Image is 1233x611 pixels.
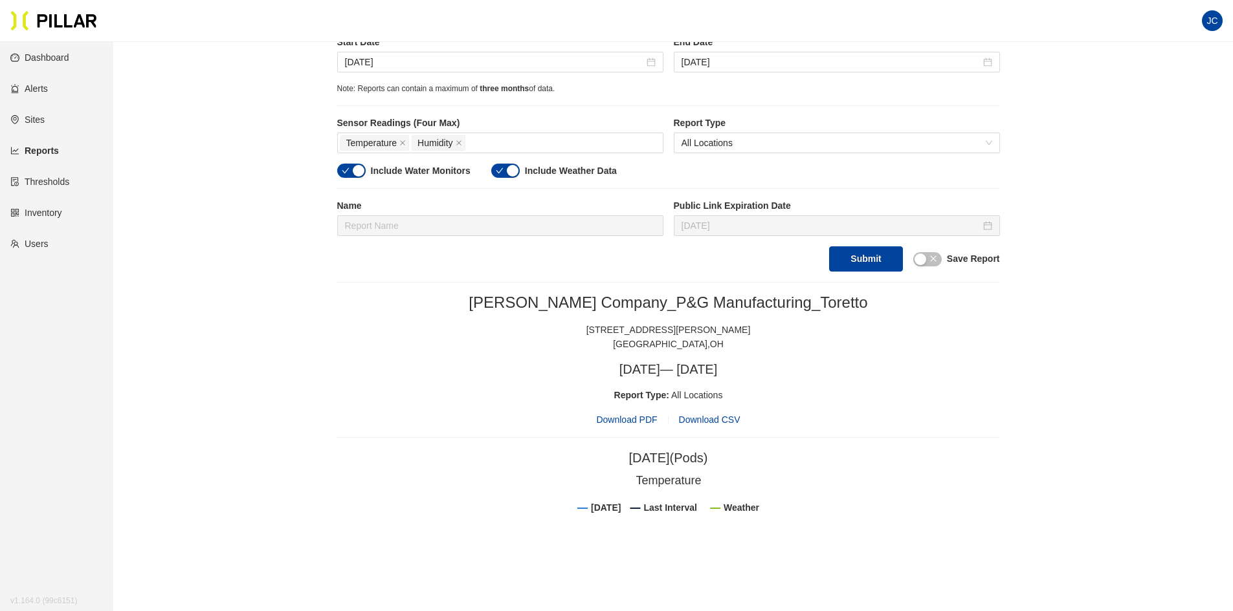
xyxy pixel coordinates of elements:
[10,208,62,218] a: qrcodeInventory
[337,388,1000,402] div: All Locations
[346,136,397,150] span: Temperature
[337,199,663,213] label: Name
[674,116,1000,130] label: Report Type
[496,167,504,175] span: check
[674,199,1000,213] label: Public Link Expiration Date
[525,164,617,178] label: Include Weather Data
[929,255,937,263] span: close
[596,413,657,427] span: Download PDF
[345,55,644,69] input: Apr 15, 2025
[629,448,708,468] div: [DATE] (Pods)
[337,116,663,130] label: Sensor Readings (Four Max)
[10,10,97,31] img: Pillar Technologies
[1206,10,1217,31] span: JC
[679,414,740,425] span: Download CSV
[829,246,902,272] button: Submit
[337,293,1000,312] h2: [PERSON_NAME] Company_P&G Manufacturing_Toretto
[636,474,701,487] tspan: Temperature
[682,133,992,153] span: All Locations
[342,167,350,175] span: check
[480,84,529,93] span: three months
[10,114,45,125] a: environmentSites
[10,52,69,63] a: dashboardDashboard
[456,140,462,147] span: close
[417,136,452,150] span: Humidity
[724,502,760,513] tspan: Weather
[337,361,1000,378] h3: [DATE] — [DATE]
[682,219,981,233] input: Sep 18, 2025
[337,36,663,49] label: Start Date
[10,239,49,249] a: teamUsers
[682,55,981,69] input: Jul 15, 2025
[337,83,1000,95] div: Note: Reports can contain a maximum of of data.
[337,215,663,236] input: Report Name
[399,140,406,147] span: close
[10,145,59,156] a: line-chartReports
[10,177,69,187] a: exceptionThresholds
[10,83,48,94] a: alertAlerts
[643,502,696,513] tspan: Last Interval
[674,36,1000,49] label: End Date
[371,164,471,178] label: Include Water Monitors
[337,337,1000,351] div: [GEOGRAPHIC_DATA] , OH
[614,390,669,400] span: Report Type:
[337,323,1000,337] div: [STREET_ADDRESS][PERSON_NAME]
[947,252,1000,266] label: Save Report
[591,502,621,513] tspan: [DATE]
